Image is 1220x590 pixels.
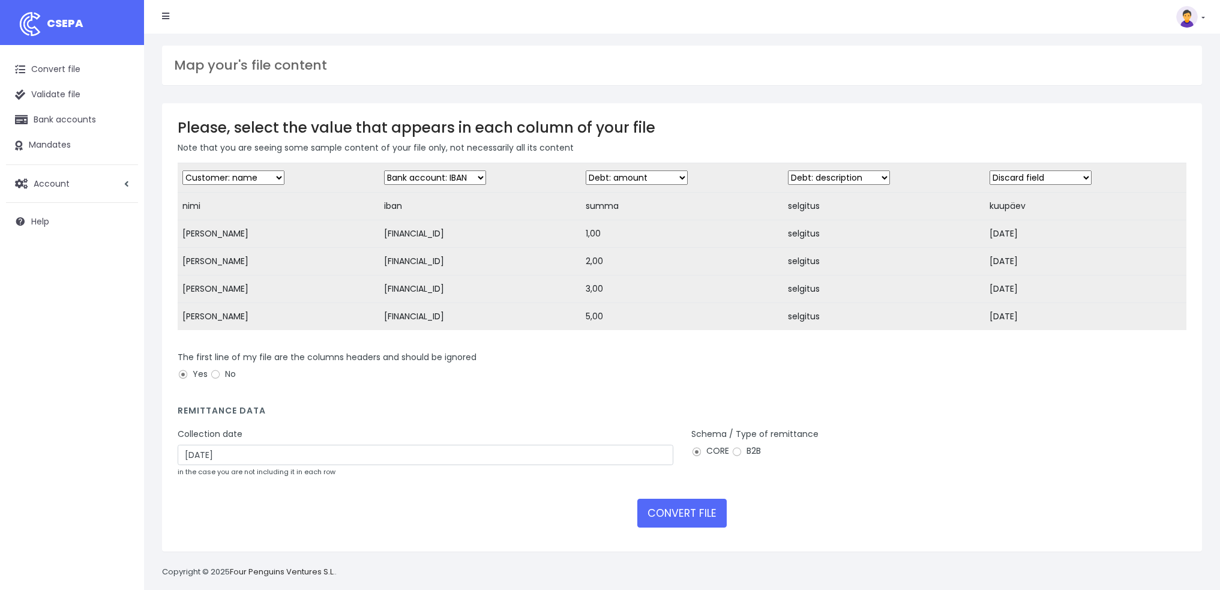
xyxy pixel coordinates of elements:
[379,303,581,331] td: [FINANCIAL_ID]
[985,220,1186,248] td: [DATE]
[985,248,1186,275] td: [DATE]
[178,467,335,477] small: in the case you are not including it in each row
[31,215,49,227] span: Help
[47,16,83,31] span: CSEPA
[985,193,1186,220] td: kuupäev
[178,119,1186,136] h3: Please, select the value that appears in each column of your file
[178,303,379,331] td: [PERSON_NAME]
[178,220,379,248] td: [PERSON_NAME]
[637,499,727,528] button: CONVERT FILE
[34,177,70,189] span: Account
[174,58,1190,73] h3: Map your's file content
[178,368,208,381] label: Yes
[985,275,1186,303] td: [DATE]
[178,248,379,275] td: [PERSON_NAME]
[581,275,783,303] td: 3,00
[178,351,476,364] label: The first line of my file are the columns headers and should be ignored
[783,303,985,331] td: selgitus
[6,209,138,234] a: Help
[178,141,1186,154] p: Note that you are seeing some sample content of your file only, not necessarily all its content
[783,275,985,303] td: selgitus
[6,171,138,196] a: Account
[178,406,1186,422] h4: Remittance data
[783,220,985,248] td: selgitus
[178,193,379,220] td: nimi
[178,275,379,303] td: [PERSON_NAME]
[732,445,761,457] label: B2B
[230,566,335,577] a: Four Penguins Ventures S.L.
[6,82,138,107] a: Validate file
[379,220,581,248] td: [FINANCIAL_ID]
[581,220,783,248] td: 1,00
[581,303,783,331] td: 5,00
[210,368,236,381] label: No
[783,193,985,220] td: selgitus
[162,566,337,579] p: Copyright © 2025 .
[6,133,138,158] a: Mandates
[6,57,138,82] a: Convert file
[581,193,783,220] td: summa
[379,248,581,275] td: [FINANCIAL_ID]
[581,248,783,275] td: 2,00
[691,445,729,457] label: CORE
[178,428,242,441] label: Collection date
[379,275,581,303] td: [FINANCIAL_ID]
[1176,6,1198,28] img: profile
[379,193,581,220] td: iban
[6,107,138,133] a: Bank accounts
[985,303,1186,331] td: [DATE]
[15,9,45,39] img: logo
[691,428,819,441] label: Schema / Type of remittance
[783,248,985,275] td: selgitus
